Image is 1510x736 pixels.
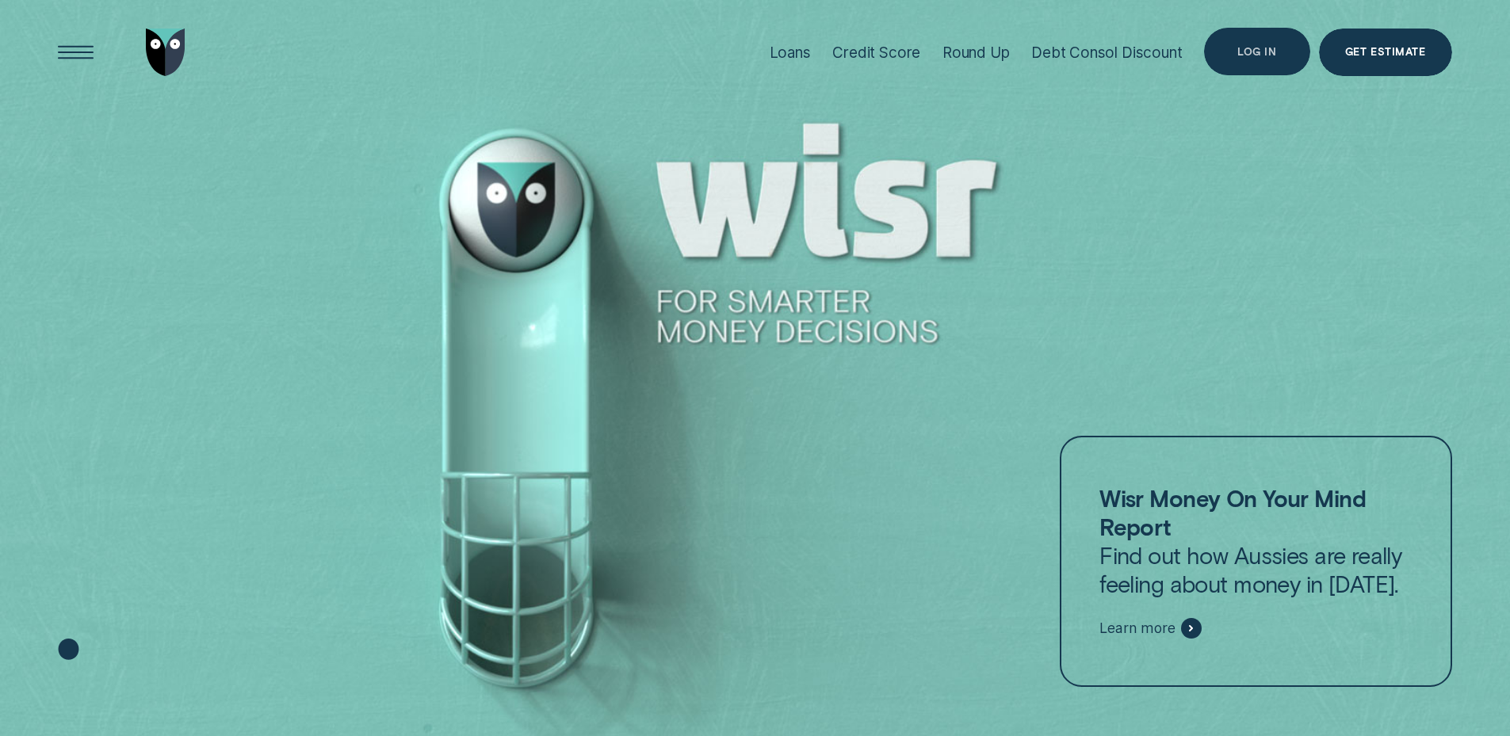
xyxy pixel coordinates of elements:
a: Get Estimate [1319,29,1452,76]
div: Loans [770,44,811,62]
span: Learn more [1099,620,1175,637]
p: Find out how Aussies are really feeling about money in [DATE]. [1099,484,1412,598]
a: Wisr Money On Your Mind ReportFind out how Aussies are really feeling about money in [DATE].Learn... [1060,436,1451,688]
button: Open Menu [52,29,100,76]
img: Wisr [146,29,185,76]
div: Round Up [942,44,1010,62]
strong: Wisr Money On Your Mind Report [1099,484,1366,540]
div: Credit Score [832,44,920,62]
div: Log in [1237,48,1276,57]
button: Log in [1204,28,1309,75]
div: Debt Consol Discount [1031,44,1182,62]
